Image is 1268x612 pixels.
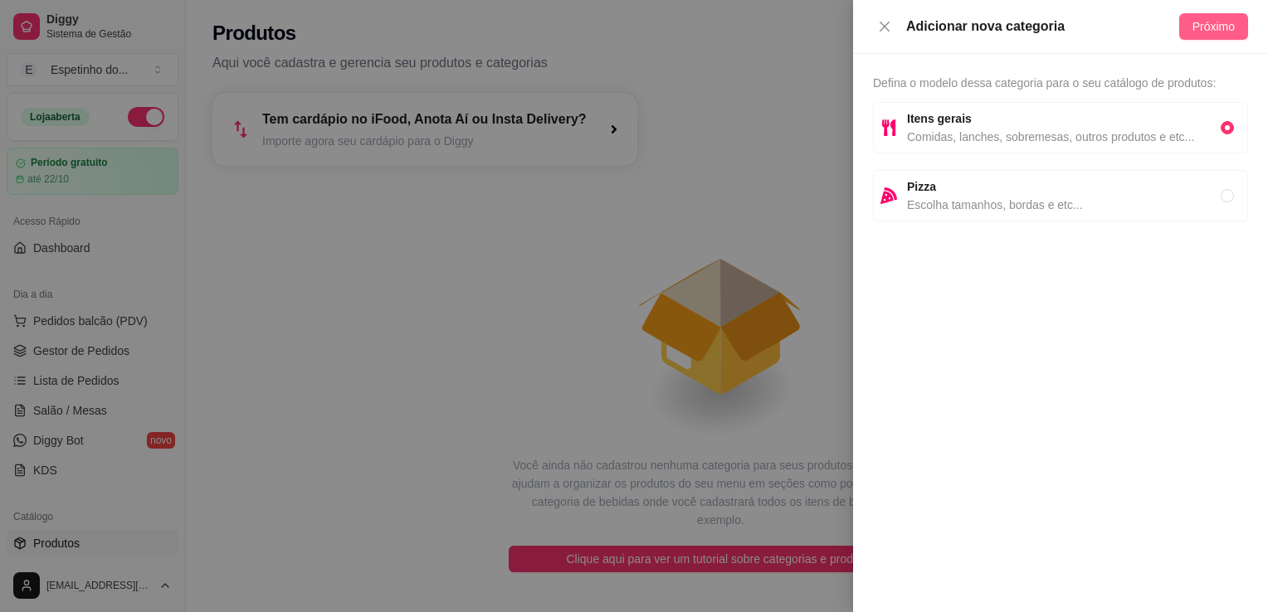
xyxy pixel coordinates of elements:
[878,20,891,33] span: close
[1192,17,1235,36] span: Próximo
[907,196,1221,214] span: Escolha tamanhos, bordas e etc...
[907,128,1221,146] span: Comidas, lanches, sobremesas, outros produtos e etc...
[906,17,1179,36] div: Adicionar nova categoria
[907,180,936,193] strong: Pizza
[1179,13,1248,40] button: Próximo
[907,112,972,125] strong: Itens gerais
[873,76,1216,90] span: Defina o modelo dessa categoria para o seu catálogo de produtos:
[873,19,896,35] button: Close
